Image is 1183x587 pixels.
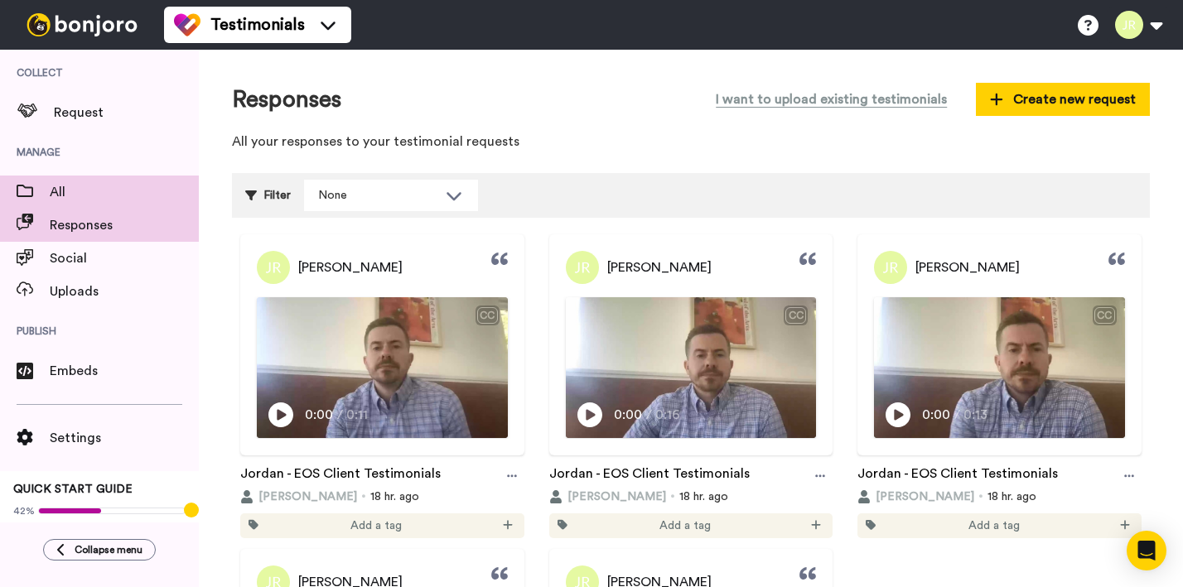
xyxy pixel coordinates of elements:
div: Tooltip anchor [184,503,199,517]
a: Jordan - EOS Client Testimonials [240,464,441,488]
span: [PERSON_NAME] [876,488,974,505]
img: Video Thumbnail [257,297,508,438]
span: Responses [50,215,199,235]
div: CC [785,307,806,324]
span: Testimonials [210,13,305,36]
img: bj-logo-header-white.svg [20,13,144,36]
button: Collapse menu [43,539,156,561]
a: Jordan - EOS Client Testimonials [857,464,1058,488]
span: Collapse menu [75,543,142,556]
a: Jordan - EOS Client Testimonials [549,464,750,488]
div: CC [477,307,498,324]
div: 18 hr. ago [240,488,524,505]
span: Embeds [50,361,199,381]
img: Profile Picture [874,251,907,284]
img: Profile Picture [257,251,290,284]
button: [PERSON_NAME] [549,488,666,505]
img: tm-color.svg [174,12,200,38]
button: Create new request [976,83,1150,116]
span: / [954,405,960,425]
span: All [50,182,199,202]
span: 42% [13,504,35,517]
div: None [318,187,437,204]
span: Add a tag [659,517,711,534]
div: CC [1094,307,1115,324]
span: [PERSON_NAME] [915,257,1020,277]
img: Video Thumbnail [566,297,817,438]
span: 0:13 [963,405,992,425]
span: 0:16 [655,405,684,425]
span: 0:00 [614,405,643,425]
span: Add a tag [968,517,1020,534]
span: [PERSON_NAME] [298,257,403,277]
div: 18 hr. ago [857,488,1142,505]
button: [PERSON_NAME] [240,488,357,505]
h1: Responses [232,87,341,113]
span: / [646,405,652,425]
span: Add a tag [350,517,402,534]
span: Request [54,103,199,123]
p: All your responses to your testimonial requests [232,132,1150,152]
img: Profile Picture [566,251,599,284]
span: 0:11 [346,405,375,425]
span: Create new request [990,89,1136,109]
button: [PERSON_NAME] [857,488,974,505]
div: Open Intercom Messenger [1127,531,1166,570]
span: 0:00 [922,405,951,425]
span: / [337,405,343,425]
div: Filter [245,180,291,211]
span: QUICK START GUIDE [13,484,133,495]
div: 18 hr. ago [549,488,833,505]
span: Upload existing testimonials [13,521,186,534]
span: [PERSON_NAME] [258,488,357,505]
span: 0:00 [305,405,334,425]
img: Video Thumbnail [874,297,1125,438]
span: Social [50,248,199,268]
span: [PERSON_NAME] [567,488,666,505]
span: Settings [50,428,199,448]
span: Uploads [50,281,199,301]
button: I want to upload existing testimonials [703,83,959,116]
span: [PERSON_NAME] [607,257,712,277]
